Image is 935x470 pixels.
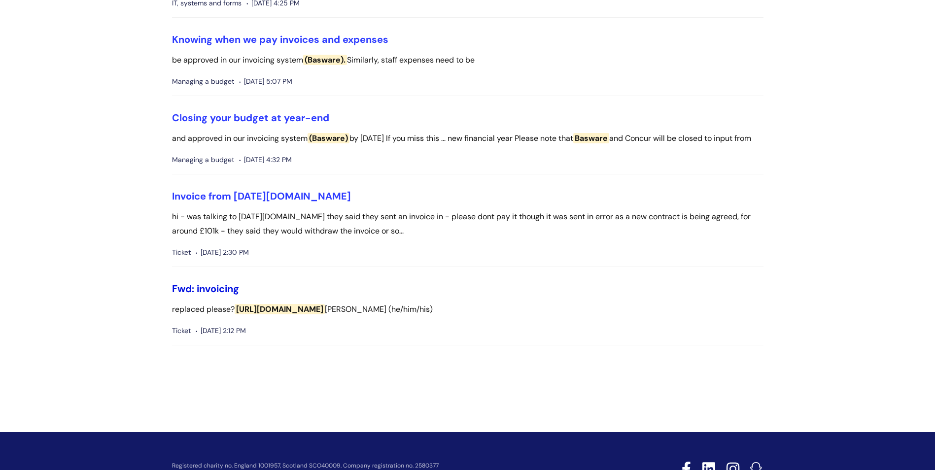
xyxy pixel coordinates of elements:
span: Ticket [172,325,191,337]
a: Knowing when we pay invoices and expenses [172,33,388,46]
span: [DATE] 4:32 PM [239,154,292,166]
a: Fwd: invoicing [172,282,239,295]
p: be approved in our invoicing system Similarly, staff expenses need to be [172,53,763,67]
span: Managing a budget [172,154,234,166]
span: Managing a budget [172,75,234,88]
span: [DATE] 2:30 PM [196,246,249,259]
span: (Basware) [308,133,349,143]
p: and approved in our invoicing system by [DATE] If you miss this ... new financial year Please not... [172,132,763,146]
span: (Basware). [303,55,347,65]
span: [URL][DOMAIN_NAME] [235,304,325,314]
a: Closing your budget at year-end [172,111,329,124]
p: replaced please? [PERSON_NAME] (he/him/his) [172,302,763,317]
span: [DATE] 2:12 PM [196,325,246,337]
p: Registered charity no. England 1001957, Scotland SCO40009. Company registration no. 2580377 [172,463,612,469]
a: Invoice from [DATE][DOMAIN_NAME] [172,190,351,202]
p: hi - was talking to [DATE][DOMAIN_NAME] they said they sent an invoice in - please dont pay it th... [172,210,763,238]
span: Basware [573,133,609,143]
span: [DATE] 5:07 PM [239,75,292,88]
span: Ticket [172,246,191,259]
